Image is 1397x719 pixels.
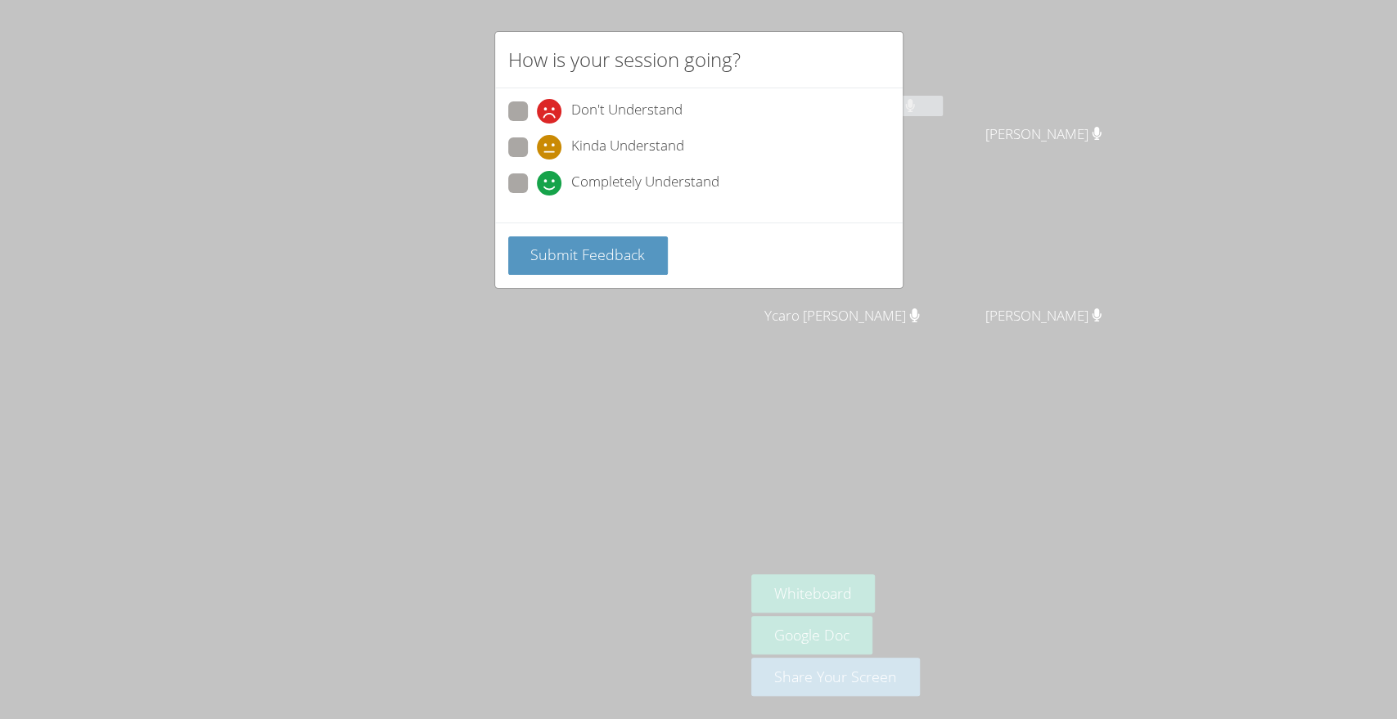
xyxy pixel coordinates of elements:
span: Don't Understand [571,99,683,124]
span: Completely Understand [571,171,719,195]
button: Submit Feedback [508,236,669,275]
h2: How is your session going? [508,45,741,74]
span: Submit Feedback [530,245,645,264]
span: Kinda Understand [571,135,684,160]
